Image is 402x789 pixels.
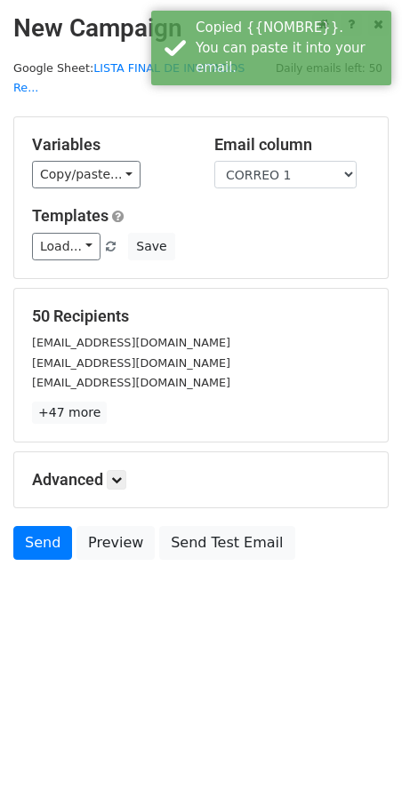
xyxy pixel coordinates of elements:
[13,61,245,95] a: LISTA FINAL DE INVITADOS Re...
[313,704,402,789] div: Widget de chat
[32,135,188,155] h5: Variables
[32,206,109,225] a: Templates
[32,233,100,260] a: Load...
[214,135,370,155] h5: Email column
[76,526,155,560] a: Preview
[32,307,370,326] h5: 50 Recipients
[196,18,384,78] div: Copied {{NOMBRE}}. You can paste it into your email.
[128,233,174,260] button: Save
[32,161,141,188] a: Copy/paste...
[32,470,370,490] h5: Advanced
[13,61,245,95] small: Google Sheet:
[13,13,389,44] h2: New Campaign
[13,526,72,560] a: Send
[32,336,230,349] small: [EMAIL_ADDRESS][DOMAIN_NAME]
[32,356,230,370] small: [EMAIL_ADDRESS][DOMAIN_NAME]
[313,704,402,789] iframe: Chat Widget
[32,376,230,389] small: [EMAIL_ADDRESS][DOMAIN_NAME]
[32,402,107,424] a: +47 more
[159,526,294,560] a: Send Test Email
